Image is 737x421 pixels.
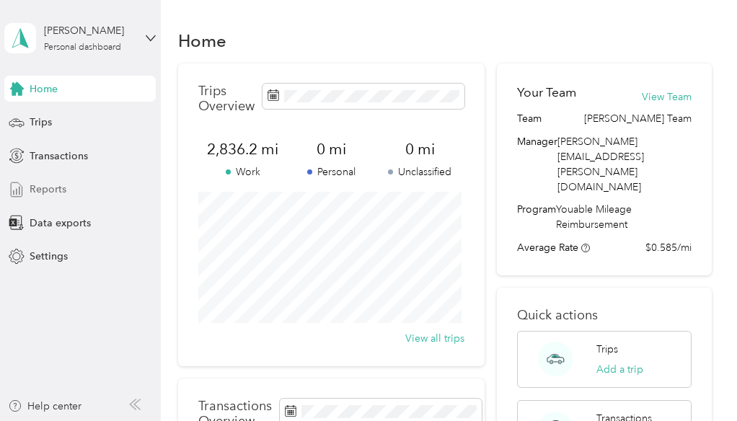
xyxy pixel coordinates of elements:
span: Settings [30,249,68,264]
span: 0 mi [287,139,376,159]
span: 0 mi [376,139,464,159]
div: [PERSON_NAME] [44,23,134,38]
span: $0.585/mi [645,240,692,255]
button: Add a trip [596,362,643,377]
span: [PERSON_NAME] Team [584,111,692,126]
p: Quick actions [517,308,692,323]
p: Personal [287,164,376,180]
span: 2,836.2 mi [198,139,287,159]
p: Work [198,164,287,180]
span: Team [517,111,542,126]
div: Personal dashboard [44,43,121,52]
button: Help center [8,399,81,414]
p: Trips [596,342,618,357]
span: Youable Mileage Reimbursement [556,202,692,232]
button: View Team [642,89,692,105]
span: Data exports [30,216,91,231]
span: Transactions [30,149,88,164]
span: Home [30,81,58,97]
span: Trips [30,115,52,130]
span: Average Rate [517,241,578,254]
h1: Home [178,33,226,48]
p: Unclassified [376,164,464,180]
span: Reports [30,182,66,197]
span: [PERSON_NAME][EMAIL_ADDRESS][PERSON_NAME][DOMAIN_NAME] [557,136,644,193]
iframe: Everlance-gr Chat Button Frame [656,340,737,421]
button: View all trips [405,331,464,346]
p: Trips Overview [198,84,255,114]
span: Program [517,202,556,232]
h2: Your Team [517,84,576,102]
span: Manager [517,134,557,195]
